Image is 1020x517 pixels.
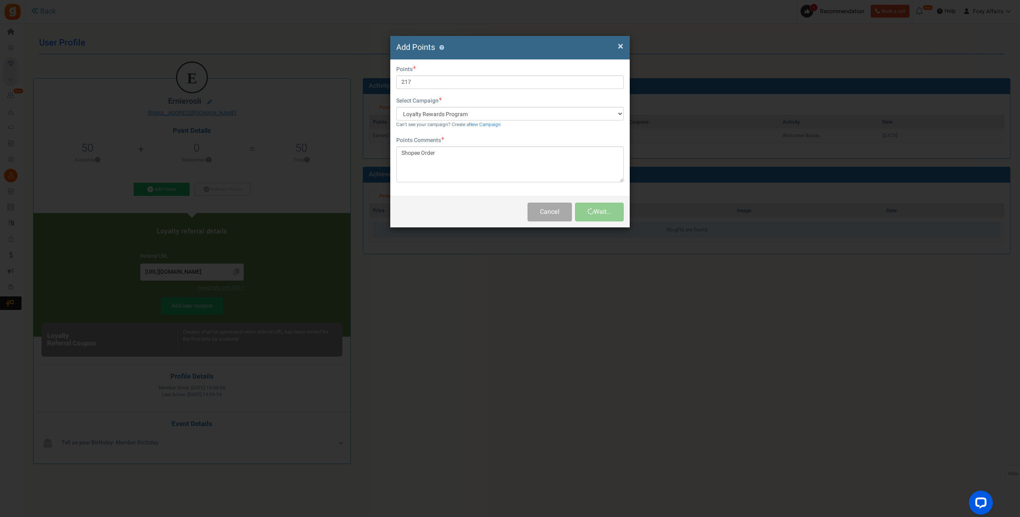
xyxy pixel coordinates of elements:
[396,136,444,144] label: Points Comments
[528,203,572,221] button: Cancel
[469,121,501,128] a: New Campaign
[396,41,435,53] span: Add Points
[396,65,416,73] label: Points
[618,39,623,54] span: ×
[396,121,501,128] small: Can't see your campaign? Create a
[396,97,442,105] label: Select Campaign
[439,45,444,50] button: ?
